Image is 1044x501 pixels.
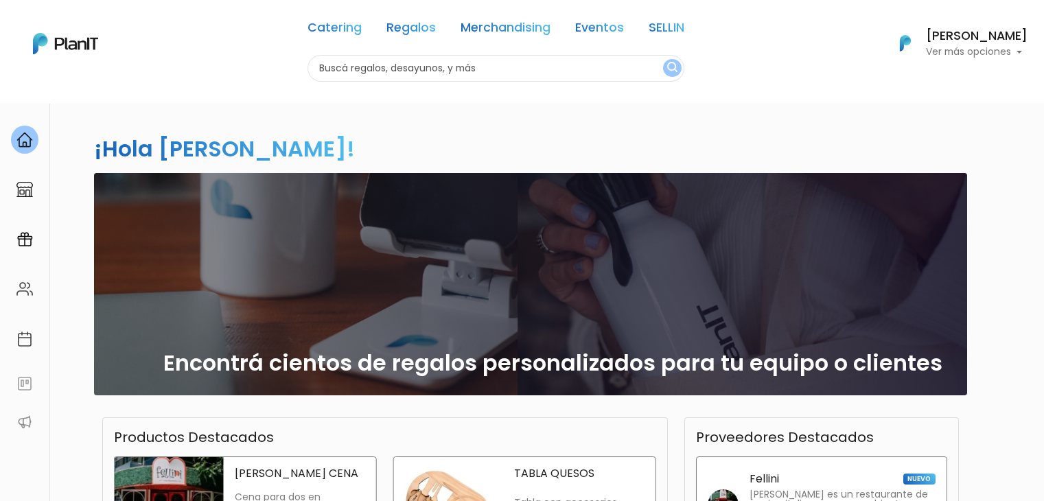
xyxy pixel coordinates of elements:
img: people-662611757002400ad9ed0e3c099ab2801c6687ba6c219adb57efc949bc21e19d.svg [16,281,33,297]
p: Ver más opciones [926,47,1028,57]
h3: Productos Destacados [114,429,274,445]
p: Fellini [750,474,779,485]
img: partners-52edf745621dab592f3b2c58e3bca9d71375a7ef29c3b500c9f145b62cc070d4.svg [16,414,33,430]
img: calendar-87d922413cdce8b2cf7b7f5f62616a5cf9e4887200fb71536465627b3292af00.svg [16,331,33,347]
a: Merchandising [461,22,550,38]
a: SELLIN [649,22,684,38]
span: NUEVO [903,474,935,485]
a: Eventos [575,22,624,38]
h2: Encontrá cientos de regalos personalizados para tu equipo o clientes [163,350,942,376]
input: Buscá regalos, desayunos, y más [308,55,684,82]
p: [PERSON_NAME] CENA [235,468,365,479]
img: PlanIt Logo [890,28,920,58]
button: PlanIt Logo [PERSON_NAME] Ver más opciones [882,25,1028,61]
h2: ¡Hola [PERSON_NAME]! [94,133,355,164]
h6: [PERSON_NAME] [926,30,1028,43]
img: PlanIt Logo [33,33,98,54]
img: marketplace-4ceaa7011d94191e9ded77b95e3339b90024bf715f7c57f8cf31f2d8c509eaba.svg [16,181,33,198]
img: home-e721727adea9d79c4d83392d1f703f7f8bce08238fde08b1acbfd93340b81755.svg [16,132,33,148]
a: Catering [308,22,362,38]
p: TABLA QUESOS [514,468,645,479]
h3: Proveedores Destacados [696,429,874,445]
a: Regalos [386,22,436,38]
img: campaigns-02234683943229c281be62815700db0a1741e53638e28bf9629b52c665b00959.svg [16,231,33,248]
img: search_button-432b6d5273f82d61273b3651a40e1bd1b912527efae98b1b7a1b2c0702e16a8d.svg [667,62,677,75]
img: feedback-78b5a0c8f98aac82b08bfc38622c3050aee476f2c9584af64705fc4e61158814.svg [16,375,33,392]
